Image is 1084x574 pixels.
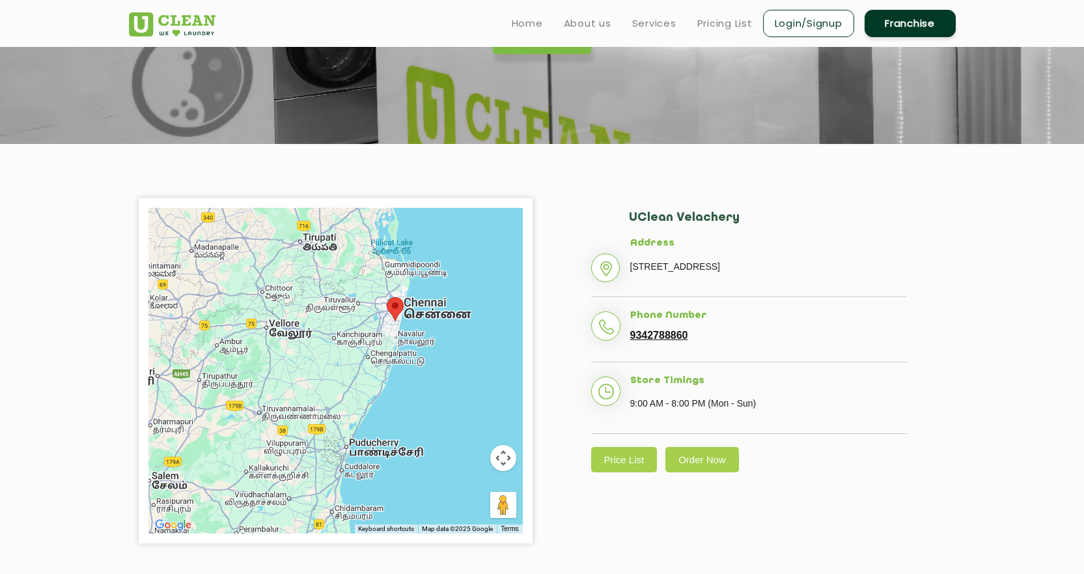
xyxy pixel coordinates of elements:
a: Pricing List [697,16,753,31]
h2: UClean Velachery [629,211,907,238]
a: Price List [591,447,658,472]
span: Map data ©2025 Google [422,525,493,532]
h5: Address [630,238,907,250]
button: Drag Pegman onto the map to open Street View [490,492,516,518]
p: [STREET_ADDRESS] [630,257,907,276]
button: Map camera controls [490,445,516,471]
a: About us [564,16,611,31]
p: 9:00 AM - 8:00 PM (Mon - Sun) [630,394,907,413]
img: UClean Laundry and Dry Cleaning [129,12,215,36]
a: Services [632,16,676,31]
a: Order Now [665,447,739,472]
a: 9342788860 [630,330,688,341]
button: Keyboard shortcuts [358,524,414,534]
a: Login/Signup [763,10,854,37]
a: Home [512,16,543,31]
h5: Store Timings [630,375,907,387]
a: Open this area in Google Maps (opens a new window) [152,517,195,534]
img: Google [152,517,195,534]
a: Terms [501,524,518,534]
a: Franchise [865,10,956,37]
h5: Phone Number [630,310,907,322]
